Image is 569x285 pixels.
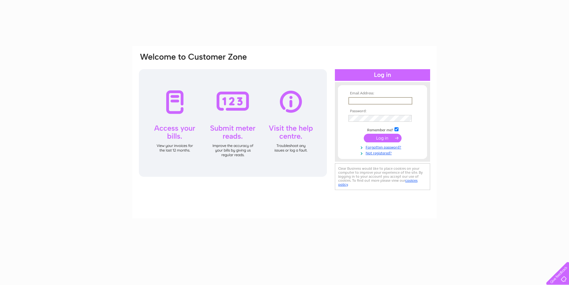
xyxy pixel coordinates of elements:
a: Forgotten password? [348,144,418,150]
th: Password: [347,109,418,113]
div: Clear Business would like to place cookies on your computer to improve your experience of the sit... [335,163,430,190]
th: Email Address: [347,91,418,96]
td: Remember me? [347,126,418,133]
a: Not registered? [348,150,418,156]
a: cookies policy [338,178,418,187]
input: Submit [364,134,402,142]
